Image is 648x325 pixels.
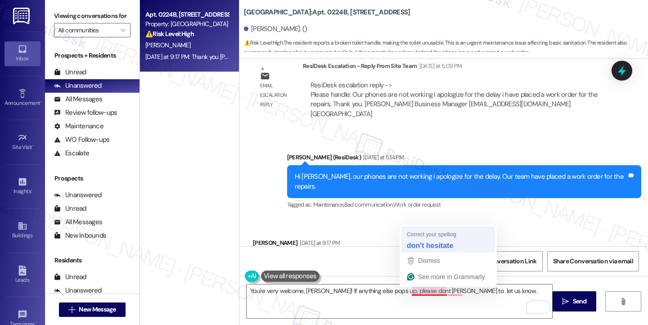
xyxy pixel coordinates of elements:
[145,19,229,29] div: Property: [GEOGRAPHIC_DATA]
[45,174,139,183] div: Prospects
[297,238,340,248] div: [DATE] at 9:17 PM
[620,298,626,305] i: 
[58,23,116,37] input: All communities
[145,53,403,61] div: [DATE] at 9:17 PM: Thank you [PERSON_NAME] for your immediate attention, it's greatly appreciated
[562,298,569,305] i: 
[244,8,410,17] b: [GEOGRAPHIC_DATA]: Apt. 0224B, [STREET_ADDRESS]
[54,9,130,23] label: Viewing conversations for
[79,305,116,314] span: New Message
[344,201,393,208] span: Bad communication ,
[244,39,283,46] strong: ⚠️ Risk Level: High
[247,284,552,318] textarea: To enrich screen reader interactions, please activate Accessibility in Grammarly extension settings
[287,198,641,211] div: Tagged as:
[244,24,307,34] div: [PERSON_NAME]. ()
[40,99,41,105] span: •
[573,297,587,306] span: Send
[13,8,31,24] img: ResiDesk Logo
[54,272,86,282] div: Unread
[310,81,598,118] div: ResiDesk escalation reply -> Please handle: Our phones are not working I apologize for the delay ...
[4,174,40,199] a: Insights •
[54,204,86,213] div: Unread
[4,130,40,154] a: Site Visit •
[393,201,441,208] span: Work order request
[253,238,505,251] div: [PERSON_NAME]
[59,302,126,317] button: New Message
[54,135,109,144] div: WO Follow-ups
[295,172,627,191] div: Hi [PERSON_NAME], our phones are not working I apologize for the delay. Our team have placed a wo...
[303,61,607,74] div: ResiDesk Escalation - Reply From Site Team
[417,61,462,71] div: [DATE] at 5:09 PM
[121,27,126,34] i: 
[45,256,139,265] div: Residents
[361,153,404,162] div: [DATE] at 5:14 PM
[54,217,102,227] div: All Messages
[313,201,344,208] span: Maintenance ,
[32,143,34,149] span: •
[4,218,40,243] a: Buildings
[54,149,89,158] div: Escalate
[244,38,648,58] span: : The resident reports a broken toilet handle, making the toilet unusable. This is an urgent main...
[54,108,117,117] div: Review follow-ups
[68,306,75,313] i: 
[54,190,102,200] div: Unanswered
[54,122,103,131] div: Maintenance
[553,257,633,266] span: Share Conversation via email
[553,291,596,311] button: Send
[54,286,102,295] div: Unanswered
[54,231,106,240] div: New Inbounds
[54,95,102,104] div: All Messages
[4,41,40,66] a: Inbox
[145,41,190,49] span: [PERSON_NAME]
[31,187,32,193] span: •
[54,68,86,77] div: Unread
[145,30,194,38] strong: ⚠️ Risk Level: High
[54,81,102,90] div: Unanswered
[287,153,641,165] div: [PERSON_NAME] (ResiDesk)
[547,251,639,271] button: Share Conversation via email
[45,51,139,60] div: Prospects + Residents
[260,81,295,110] div: Email escalation reply
[474,257,536,266] span: Get Conversation Link
[4,263,40,287] a: Leads
[145,10,229,19] div: Apt. 0224B, [STREET_ADDRESS]
[468,251,542,271] button: Get Conversation Link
